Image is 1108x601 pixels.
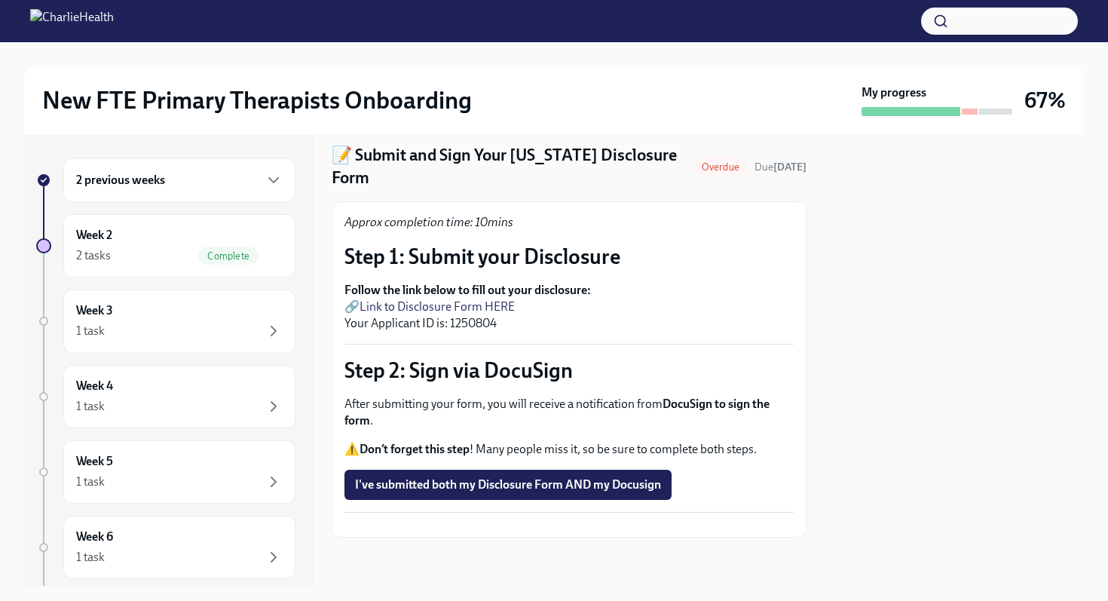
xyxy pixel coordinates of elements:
[76,227,112,244] h6: Week 2
[76,529,113,545] h6: Week 6
[332,144,687,189] h4: 📝 Submit and Sign Your [US_STATE] Disclosure Form
[42,85,472,115] h2: New FTE Primary Therapists Onboarding
[344,396,794,429] p: After submitting your form, you will receive a notification from .
[36,290,295,353] a: Week 31 task
[36,440,295,504] a: Week 51 task
[344,215,513,229] em: Approx completion time: 10mins
[754,160,807,174] span: September 12th, 2025 07:00
[76,172,165,189] h6: 2 previous weeks
[76,378,113,394] h6: Week 4
[76,549,105,566] div: 1 task
[344,283,591,297] strong: Follow the link below to fill out your disclosure:
[36,516,295,579] a: Week 61 task
[344,243,794,270] p: Step 1: Submit your Disclosure
[862,84,926,101] strong: My progress
[76,323,105,339] div: 1 task
[344,282,794,332] p: 🔗 Your Applicant ID is: 1250804
[76,247,111,264] div: 2 tasks
[754,161,807,173] span: Due
[198,250,259,262] span: Complete
[76,474,105,490] div: 1 task
[360,442,470,456] strong: Don’t forget this step
[76,398,105,415] div: 1 task
[344,441,794,458] p: ⚠️ ! Many people miss it, so be sure to complete both steps.
[360,299,515,314] a: Link to Disclosure Form HERE
[1024,87,1066,114] h3: 67%
[63,158,295,202] div: 2 previous weeks
[76,302,113,319] h6: Week 3
[344,470,672,500] button: I've submitted both my Disclosure Form AND my Docusign
[693,161,748,173] span: Overdue
[36,365,295,428] a: Week 41 task
[36,214,295,278] a: Week 22 tasksComplete
[773,161,807,173] strong: [DATE]
[355,477,661,492] span: I've submitted both my Disclosure Form AND my Docusign
[30,9,114,33] img: CharlieHealth
[76,453,113,470] h6: Week 5
[344,357,794,384] p: Step 2: Sign via DocuSign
